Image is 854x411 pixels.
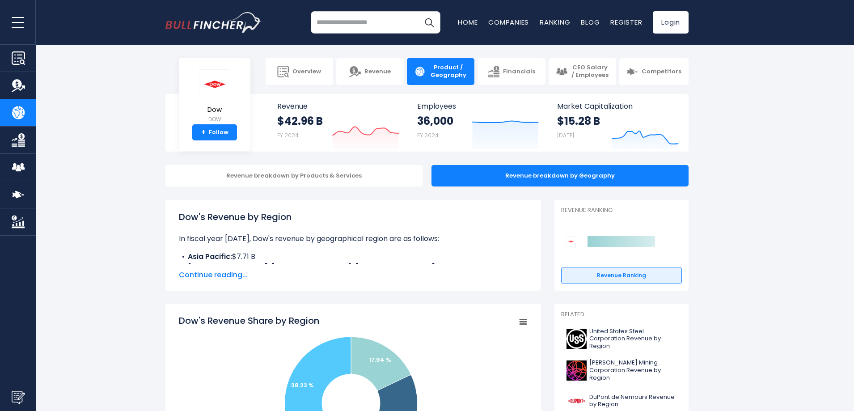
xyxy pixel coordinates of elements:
a: United States Steel Corporation Revenue by Region [561,326,682,353]
img: X logo [567,329,587,349]
a: Revenue [336,58,404,85]
strong: + [201,128,206,136]
text: 17.94 % [369,356,391,364]
span: Dow [199,106,230,114]
a: Login [653,11,689,34]
a: Blog [581,17,600,27]
span: Revenue [277,102,399,110]
img: bullfincher logo [165,12,262,33]
div: Revenue breakdown by Geography [431,165,689,186]
span: United States Steel Corporation Revenue by Region [589,328,676,351]
b: [GEOGRAPHIC_DATA], [GEOGRAPHIC_DATA], [GEOGRAPHIC_DATA] and [GEOGRAPHIC_DATA] [Domain]: [188,262,451,283]
span: Continue reading... [179,270,528,280]
a: Overview [266,58,333,85]
span: Market Capitalization [557,102,679,110]
small: DOW [199,115,230,123]
span: Product / Geography [429,64,467,79]
p: Related [561,311,682,318]
p: In fiscal year [DATE], Dow's revenue by geographical region are as follows: [179,233,528,244]
a: Dow DOW [199,69,231,125]
button: Search [418,11,440,34]
text: 38.23 % [291,381,314,390]
a: Home [458,17,478,27]
span: DuPont de Nemours Revenue by Region [589,394,676,409]
span: Overview [292,68,321,76]
small: FY 2024 [417,131,439,139]
a: Competitors [619,58,689,85]
span: Employees [417,102,538,110]
img: B logo [567,360,587,381]
b: Asia Pacific: [188,251,232,262]
a: Product / Geography [407,58,474,85]
li: $7.71 B [179,251,528,262]
p: Revenue Ranking [561,207,682,214]
a: Companies [488,17,529,27]
span: Revenue [364,68,391,76]
div: Revenue breakdown by Products & Services [165,165,423,186]
img: DD logo [567,391,587,411]
span: CEO Salary / Employees [571,64,609,79]
small: [DATE] [557,131,574,139]
span: [PERSON_NAME] Mining Corporation Revenue by Region [589,359,676,382]
strong: $15.28 B [557,114,600,128]
img: Dow competitors logo [566,236,576,247]
a: Market Capitalization $15.28 B [DATE] [548,94,688,152]
a: Go to homepage [165,12,262,33]
tspan: Dow's Revenue Share by Region [179,314,319,327]
a: Employees 36,000 FY 2024 [408,94,547,152]
a: Revenue Ranking [561,267,682,284]
a: CEO Salary / Employees [549,58,616,85]
a: +Follow [192,124,237,140]
a: [PERSON_NAME] Mining Corporation Revenue by Region [561,357,682,384]
a: Revenue $42.96 B FY 2024 [268,94,408,152]
span: Competitors [642,68,681,76]
span: Financials [503,68,535,76]
h1: Dow's Revenue by Region [179,210,528,224]
strong: $42.96 B [277,114,323,128]
a: Ranking [540,17,570,27]
a: Financials [478,58,545,85]
strong: 36,000 [417,114,453,128]
li: $13.96 B [179,262,528,284]
small: FY 2024 [277,131,299,139]
a: Register [610,17,642,27]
